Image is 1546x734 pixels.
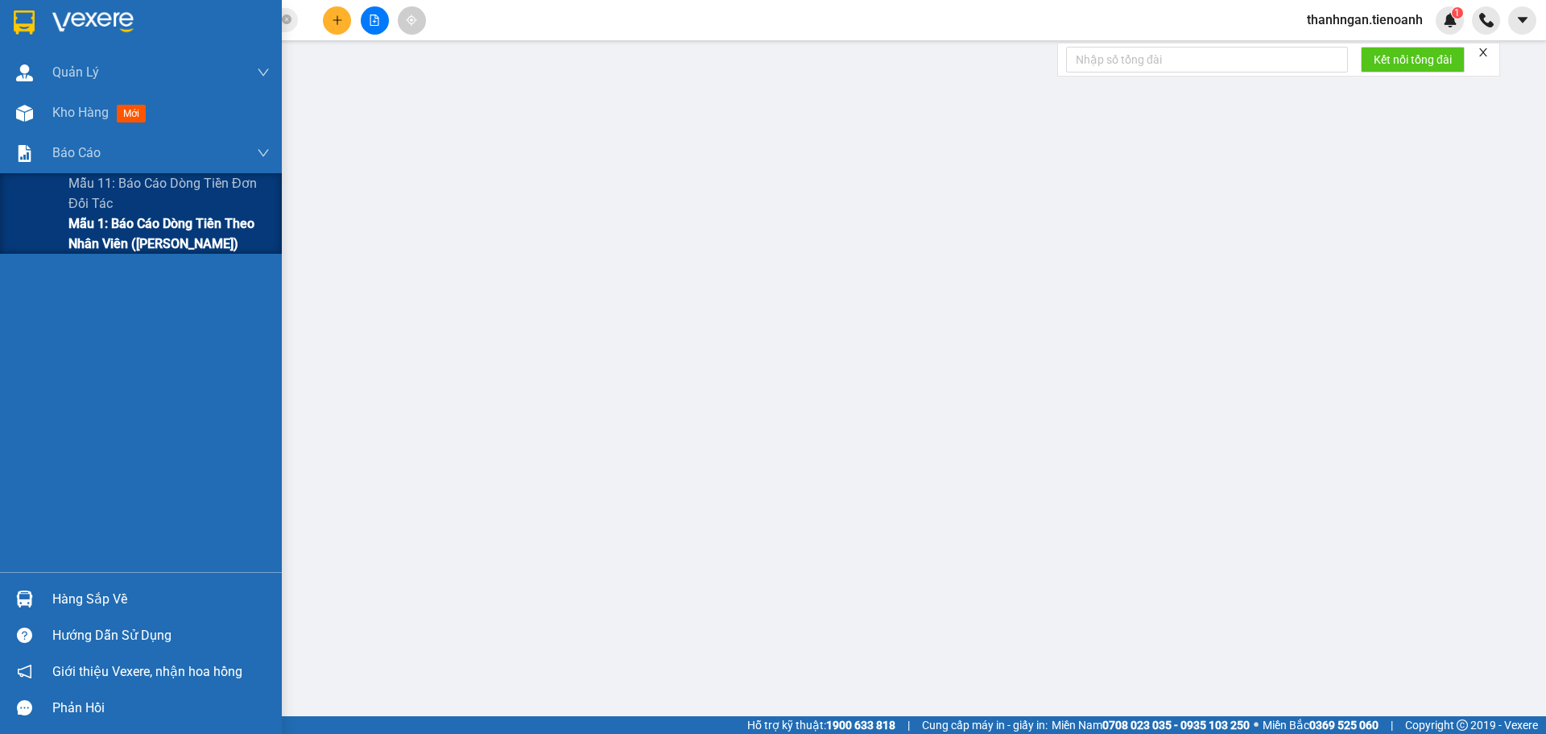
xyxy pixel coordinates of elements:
span: Miền Bắc [1263,716,1379,734]
div: Phản hồi [52,696,270,720]
span: caret-down [1515,13,1530,27]
span: Mẫu 11: Báo cáo dòng tiền đơn đối tác [68,173,270,214]
img: icon-new-feature [1443,13,1457,27]
img: phone-icon [1479,13,1494,27]
span: | [907,716,910,734]
img: warehouse-icon [16,591,33,608]
strong: 1900 633 818 [826,719,895,732]
span: notification [17,664,32,679]
img: solution-icon [16,145,33,162]
button: Kết nối tổng đài [1361,47,1465,73]
span: thanhngan.tienoanh [1294,10,1436,30]
div: Hàng sắp về [52,587,270,612]
button: caret-down [1508,6,1536,35]
img: warehouse-icon [16,64,33,81]
span: 1 [1454,7,1460,19]
span: question-circle [17,628,32,643]
span: message [17,700,32,715]
span: Cung cấp máy in - giấy in: [922,716,1048,734]
span: ⚪️ [1254,722,1259,728]
span: Giới thiệu Vexere, nhận hoa hồng [52,661,242,682]
img: logo-vxr [14,10,35,35]
span: close [1478,47,1489,58]
span: file-add [369,15,380,26]
span: Quản Lý [52,62,99,82]
span: down [257,147,270,160]
span: aim [406,15,417,26]
span: copyright [1457,719,1468,731]
span: Báo cáo [52,143,101,163]
span: close-circle [282,15,291,24]
sup: 1 [1452,7,1463,19]
span: mới [117,105,146,122]
button: file-add [361,6,389,35]
span: Mẫu 1: Báo cáo dòng tiền theo nhân viên ([PERSON_NAME]) [68,214,270,254]
span: close-circle [282,13,291,28]
span: Miền Nam [1052,716,1250,734]
span: Kho hàng [52,105,109,120]
input: Nhập số tổng đài [1066,47,1348,73]
span: | [1391,716,1393,734]
span: Kết nối tổng đài [1374,51,1452,68]
span: Hỗ trợ kỹ thuật: [747,716,895,734]
strong: 0708 023 035 - 0935 103 250 [1102,719,1250,732]
img: warehouse-icon [16,105,33,122]
button: plus [323,6,351,35]
button: aim [398,6,426,35]
div: Hướng dẫn sử dụng [52,624,270,648]
strong: 0369 525 060 [1309,719,1379,732]
span: plus [332,15,343,26]
span: down [257,66,270,79]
